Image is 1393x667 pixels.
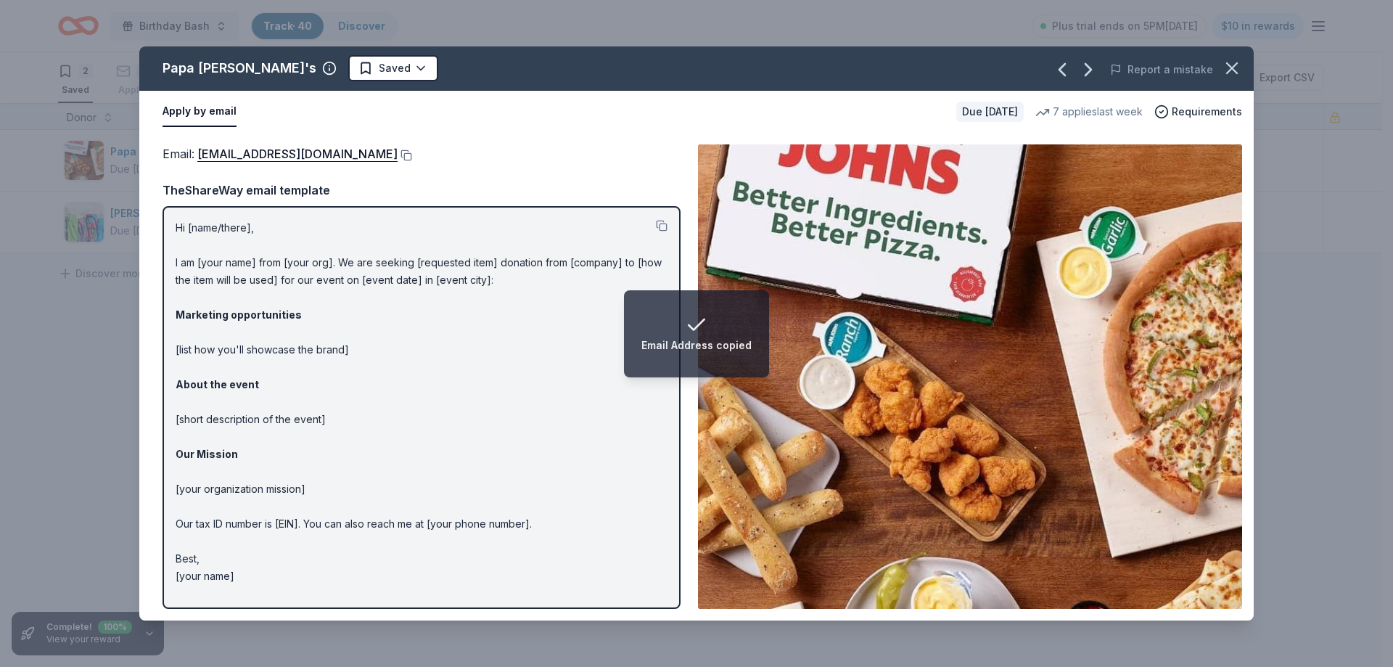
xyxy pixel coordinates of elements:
img: Image for Papa John's [698,144,1242,609]
button: Report a mistake [1110,61,1213,78]
div: Due [DATE] [956,102,1024,122]
p: Hi [name/there], I am [your name] from [your org]. We are seeking [requested item] donation from ... [176,219,667,585]
span: Saved [379,60,411,77]
strong: About the event [176,378,259,390]
div: Papa [PERSON_NAME]'s [163,57,316,80]
span: Requirements [1172,103,1242,120]
button: Apply by email [163,97,237,127]
strong: Our Mission [176,448,238,460]
strong: Marketing opportunities [176,308,302,321]
div: 7 applies last week [1035,103,1143,120]
a: [EMAIL_ADDRESS][DOMAIN_NAME] [197,144,398,163]
div: Email Address copied [641,337,752,354]
div: TheShareWay email template [163,181,681,200]
span: Email : [163,147,398,161]
button: Requirements [1154,103,1242,120]
button: Saved [348,55,438,81]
